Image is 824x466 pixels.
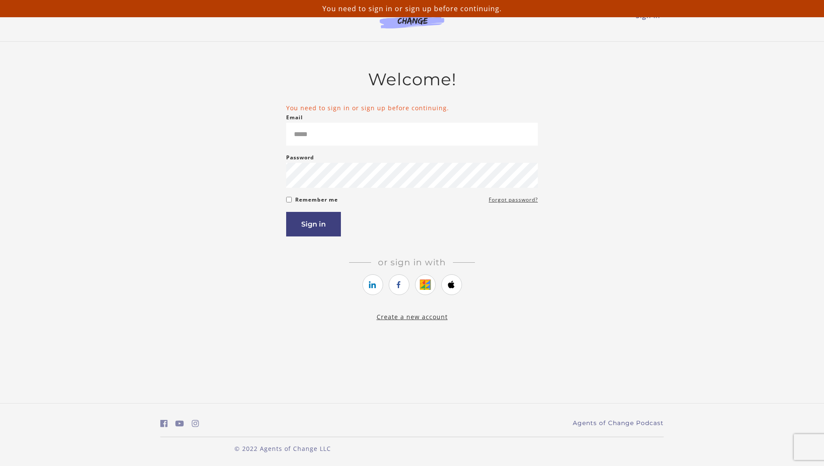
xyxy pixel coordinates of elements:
button: Sign in [286,212,341,236]
label: Email [286,112,303,123]
h2: Welcome! [286,69,538,90]
a: https://courses.thinkific.com/users/auth/google?ss%5Breferral%5D=&ss%5Buser_return_to%5D=%2Fenrol... [415,274,436,295]
a: https://courses.thinkific.com/users/auth/linkedin?ss%5Breferral%5D=&ss%5Buser_return_to%5D=%2Fenr... [362,274,383,295]
i: https://www.youtube.com/c/AgentsofChangeTestPrepbyMeaganMitchell (Open in a new window) [175,419,184,428]
a: https://courses.thinkific.com/users/auth/facebook?ss%5Breferral%5D=&ss%5Buser_return_to%5D=%2Fenr... [389,274,409,295]
a: Agents of Change Podcast [573,419,664,428]
a: https://www.instagram.com/agentsofchangeprep/ (Open in a new window) [192,417,199,430]
a: https://www.youtube.com/c/AgentsofChangeTestPrepbyMeaganMitchell (Open in a new window) [175,417,184,430]
li: You need to sign in or sign up before continuing. [286,103,538,112]
p: © 2022 Agents of Change LLC [160,444,405,453]
label: If you are a human, ignore this field [286,212,293,460]
a: https://courses.thinkific.com/users/auth/apple?ss%5Breferral%5D=&ss%5Buser_return_to%5D=%2Fenroll... [441,274,462,295]
span: Or sign in with [371,257,453,267]
i: https://www.facebook.com/groups/aswbtestprep (Open in a new window) [160,419,168,428]
img: Agents of Change Logo [371,9,453,28]
a: https://www.facebook.com/groups/aswbtestprep (Open in a new window) [160,417,168,430]
i: https://www.instagram.com/agentsofchangeprep/ (Open in a new window) [192,419,199,428]
p: You need to sign in or sign up before continuing. [3,3,821,14]
label: Remember me [295,195,338,205]
label: Password [286,152,314,163]
a: Forgot password? [489,195,538,205]
a: Create a new account [377,313,448,321]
